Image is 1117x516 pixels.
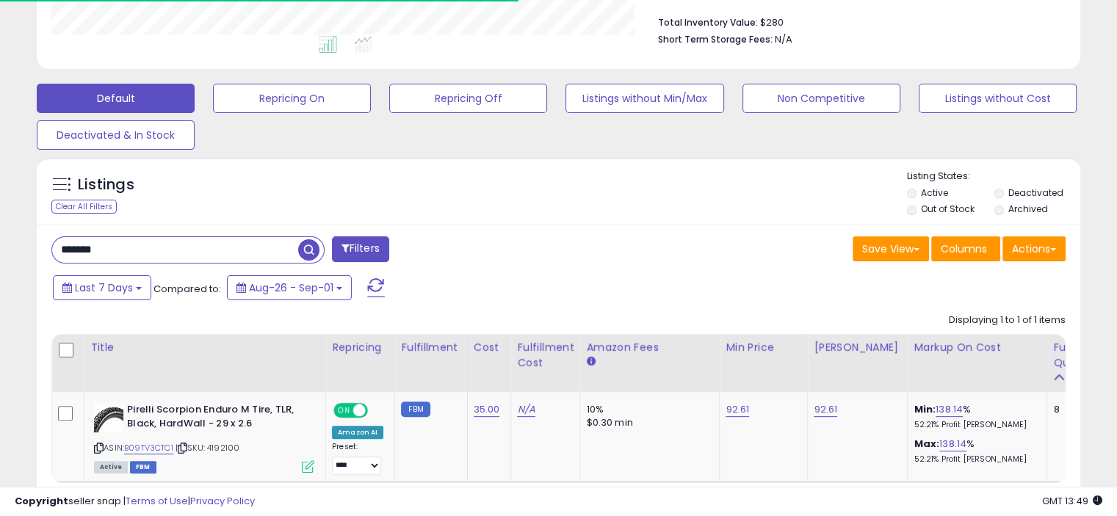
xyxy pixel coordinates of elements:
div: $0.30 min [586,416,708,429]
span: Last 7 Days [75,280,133,295]
div: Fulfillment Cost [517,340,574,371]
small: FBM [401,401,430,417]
div: % [914,403,1035,430]
a: 35.00 [474,402,500,417]
div: Clear All Filters [51,200,117,214]
div: Amazon AI [332,426,383,439]
b: Min: [914,402,936,416]
div: % [914,437,1035,465]
button: Filters [332,236,389,262]
span: Columns [941,241,987,256]
span: ON [335,404,353,417]
p: 52.21% Profit [PERSON_NAME] [914,420,1035,430]
button: Listings without Cost [919,84,1077,113]
span: N/A [775,32,792,46]
a: B09TV3CTC1 [124,442,173,454]
div: [PERSON_NAME] [814,340,901,355]
span: FBM [130,461,156,473]
button: Default [37,84,195,113]
label: Active [921,186,948,199]
button: Repricing Off [389,84,547,113]
a: 92.61 [814,402,837,417]
a: Terms of Use [126,494,188,508]
button: Deactivated & In Stock [37,120,195,150]
a: Privacy Policy [190,494,255,508]
li: $280 [658,12,1055,30]
span: All listings currently available for purchase on Amazon [94,461,128,473]
button: Listings without Min/Max [565,84,723,113]
button: Last 7 Days [53,275,151,300]
div: Min Price [726,340,801,355]
div: Fulfillable Quantity [1053,340,1104,371]
span: OFF [366,404,389,417]
small: Amazon Fees. [586,355,595,368]
b: Pirelli Scorpion Enduro M Tire, TLR, Black, HardWall - 29 x 2.6 [127,403,306,434]
a: N/A [517,402,535,417]
b: Total Inventory Value: [658,16,758,29]
a: 138.14 [939,437,966,451]
div: Preset: [332,442,383,475]
div: seller snap | | [15,495,255,509]
button: Actions [1002,236,1066,261]
div: Title [90,340,319,355]
button: Aug-26 - Sep-01 [227,275,352,300]
div: 10% [586,403,708,416]
div: Fulfillment [401,340,460,355]
strong: Copyright [15,494,68,508]
img: 41+xJ8tjbDL._SL40_.jpg [94,403,123,432]
label: Archived [1008,203,1047,215]
button: Repricing On [213,84,371,113]
b: Short Term Storage Fees: [658,33,773,46]
a: 92.61 [726,402,749,417]
th: The percentage added to the cost of goods (COGS) that forms the calculator for Min & Max prices. [908,334,1047,392]
div: Cost [474,340,505,355]
button: Columns [931,236,1000,261]
h5: Listings [78,175,134,195]
div: Markup on Cost [914,340,1041,355]
button: Save View [853,236,929,261]
div: 8 [1053,403,1099,416]
button: Non Competitive [742,84,900,113]
p: Listing States: [907,170,1080,183]
span: 2025-09-9 13:49 GMT [1042,494,1102,508]
div: ASIN: [94,403,314,471]
div: Displaying 1 to 1 of 1 items [949,313,1066,327]
div: Amazon Fees [586,340,713,355]
span: Compared to: [153,282,221,296]
label: Out of Stock [921,203,975,215]
div: Repricing [332,340,388,355]
p: 52.21% Profit [PERSON_NAME] [914,454,1035,465]
span: Aug-26 - Sep-01 [249,280,333,295]
label: Deactivated [1008,186,1063,199]
span: | SKU: 4192100 [176,442,239,454]
a: 138.14 [936,402,963,417]
b: Max: [914,437,939,451]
